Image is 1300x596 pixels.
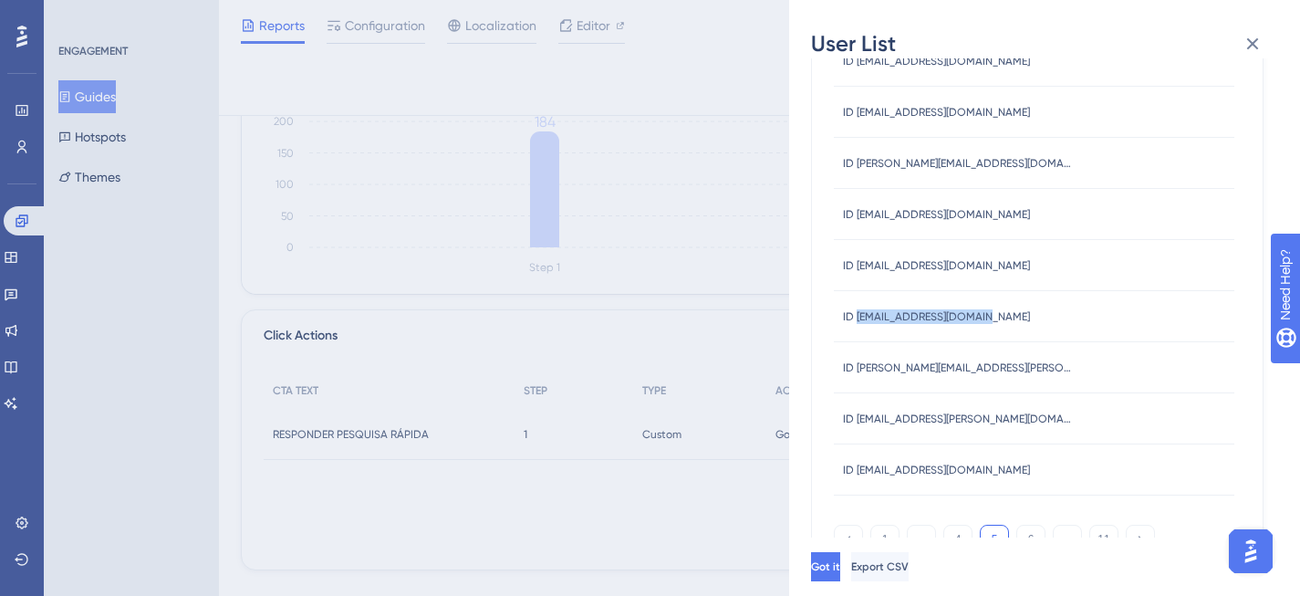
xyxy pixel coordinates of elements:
span: ID [EMAIL_ADDRESS][DOMAIN_NAME] [843,309,1030,324]
span: Need Help? [43,5,114,26]
button: Got it [811,552,840,581]
span: ID [EMAIL_ADDRESS][DOMAIN_NAME] [843,463,1030,477]
span: ID [EMAIL_ADDRESS][DOMAIN_NAME] [843,54,1030,68]
button: 11 [1089,525,1118,554]
span: ID [EMAIL_ADDRESS][DOMAIN_NAME] [843,258,1030,273]
span: Export CSV [851,559,909,574]
button: 1 [870,525,900,554]
button: ⋯ [907,525,936,554]
span: ID [EMAIL_ADDRESS][DOMAIN_NAME] [843,105,1030,120]
button: 5 [980,525,1009,554]
button: Export CSV [851,552,909,581]
iframe: UserGuiding AI Assistant Launcher [1223,524,1278,579]
span: ID [PERSON_NAME][EMAIL_ADDRESS][PERSON_NAME][DOMAIN_NAME] [843,361,1071,375]
button: 4 [943,525,972,554]
button: 6 [1016,525,1045,554]
button: ⋯ [1053,525,1082,554]
span: ID [PERSON_NAME][EMAIL_ADDRESS][DOMAIN_NAME] [843,156,1071,171]
div: User List [811,29,1278,58]
span: ID [EMAIL_ADDRESS][PERSON_NAME][DOMAIN_NAME] [843,412,1071,426]
span: ID [EMAIL_ADDRESS][DOMAIN_NAME] [843,207,1030,222]
span: Got it [811,559,840,574]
